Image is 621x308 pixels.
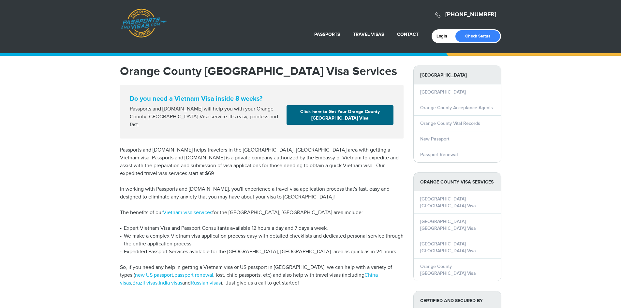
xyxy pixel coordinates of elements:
h1: Orange County [GEOGRAPHIC_DATA] Visa Services [120,66,404,77]
li: Expert Vietnam Visa and Passport Consultants available 12 hours a day and 7 days a week. [120,225,404,232]
a: [GEOGRAPHIC_DATA] [420,89,466,95]
li: Expedited Passport Services available for the [GEOGRAPHIC_DATA], [GEOGRAPHIC_DATA] area as quick ... [120,248,404,256]
a: Orange County [GEOGRAPHIC_DATA] Visa [420,264,476,276]
a: Click here to Get Your Orange County [GEOGRAPHIC_DATA] Visa [287,105,393,125]
p: So, if you need any help in getting a Vietnam visa or US passport in [GEOGRAPHIC_DATA], we can he... [120,264,404,287]
a: [GEOGRAPHIC_DATA] [GEOGRAPHIC_DATA] Visa [420,196,476,209]
a: [GEOGRAPHIC_DATA] [GEOGRAPHIC_DATA] Visa [420,219,476,231]
p: The benefits of our for the [GEOGRAPHIC_DATA], [GEOGRAPHIC_DATA] area include: [120,209,404,217]
a: Russian visas [191,280,221,286]
a: [GEOGRAPHIC_DATA] [GEOGRAPHIC_DATA] Visa [420,241,476,254]
strong: Orange County Visa Services [414,173,501,191]
a: Passports & [DOMAIN_NAME] [120,8,167,38]
strong: Do you need a Vietnam Visa inside 8 weeks? [130,95,394,103]
a: passport renewal [174,272,213,278]
a: Check Status [455,30,500,42]
strong: [GEOGRAPHIC_DATA] [414,66,501,84]
a: Contact [397,32,419,37]
a: [PHONE_NUMBER] [445,11,496,18]
a: New Passport [420,136,449,142]
a: Orange County Acceptance Agents [420,105,493,110]
a: Login [436,34,452,39]
a: Orange County Vital Records [420,121,480,126]
a: Travel Visas [353,32,384,37]
div: Passports and [DOMAIN_NAME] will help you with your Orange County [GEOGRAPHIC_DATA] Visa service.... [127,105,284,129]
a: Passport Renewal [420,152,458,157]
a: India visas [159,280,182,286]
a: Vietnam visa services [163,210,212,216]
a: China visas [120,272,378,286]
a: Brazil visas [132,280,157,286]
a: new US passport [135,272,173,278]
p: In working with Passports and [DOMAIN_NAME], you'll experience a travel visa application process ... [120,185,404,201]
p: Passports and [DOMAIN_NAME] helps travelers in the [GEOGRAPHIC_DATA], [GEOGRAPHIC_DATA] area with... [120,146,404,178]
a: Passports [314,32,340,37]
li: We make a complex Vietnam visa application process easy with detailed checklists and dedicated pe... [120,232,404,248]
